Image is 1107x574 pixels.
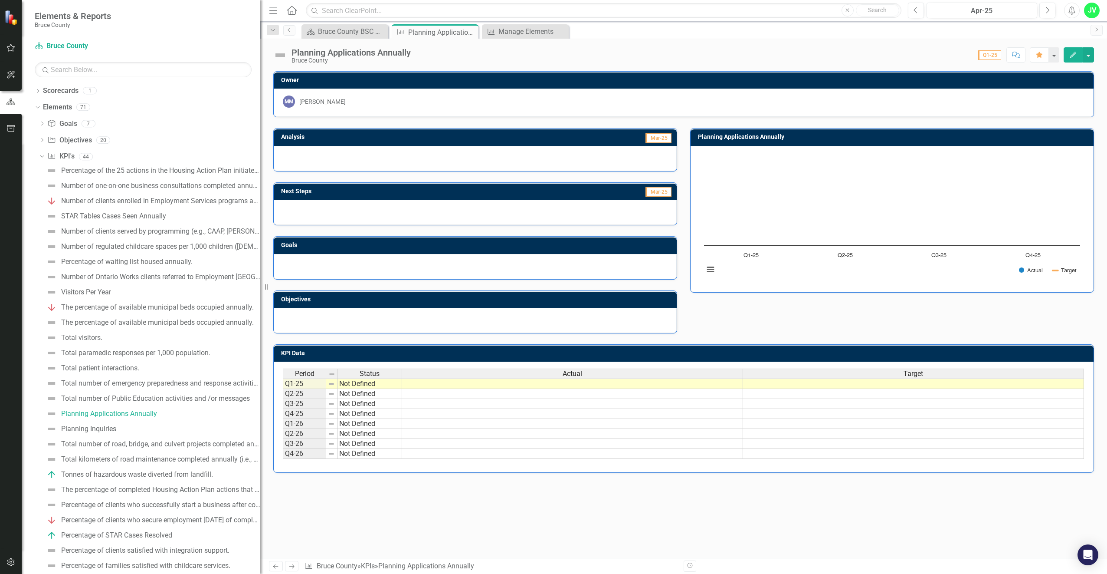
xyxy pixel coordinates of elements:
[46,454,57,465] img: Not Defined
[46,348,57,358] img: Not Defined
[44,224,260,238] a: Number of clients served by programming (e.g., CAAP, [PERSON_NAME], Strategic Community Initiativ...
[328,371,335,378] img: 8DAGhfEEPCf229AAAAAElFTkSuQmCC
[856,4,899,16] button: Search
[61,258,193,266] div: Percentage of waiting list housed annually.
[61,395,250,402] div: Total number of Public Education activities and /or messages
[328,390,335,397] img: 8DAGhfEEPCf229AAAAAElFTkSuQmCC
[306,3,901,18] input: Search ClearPoint...
[291,48,411,57] div: Planning Applications Annually
[4,10,20,25] img: ClearPoint Strategy
[61,455,260,463] div: Total kilometers of road maintenance completed annually (i.e., shoulder gravel application).
[337,389,402,399] td: Not Defined
[927,3,1037,18] button: Apr-25
[337,449,402,459] td: Not Defined
[281,350,1089,356] h3: KPI Data
[337,409,402,419] td: Not Defined
[47,119,77,129] a: Goals
[61,273,260,281] div: Number of Ontario Works clients referred to Employment [GEOGRAPHIC_DATA].
[47,135,92,145] a: Objectives
[299,97,346,106] div: [PERSON_NAME]
[61,486,260,494] div: The percentage of completed Housing Action Plan actions that achieve their stated objectives (e.g...
[1084,3,1100,18] div: JV
[44,255,193,269] a: Percentage of waiting list housed annually.
[61,379,260,387] div: Total number of emergency preparedness and response activities (drills, training, etc.) completed...
[698,134,1089,140] h3: Planning Applications Annually
[328,450,335,457] img: 8DAGhfEEPCf229AAAAAElFTkSuQmCC
[61,410,157,418] div: Planning Applications Annually
[44,513,260,527] a: Percentage of clients who secure employment [DATE] of completing their Employment Action Plan.
[46,287,57,297] img: Not Defined
[44,240,260,254] a: Number of regulated childcare spaces per 1,000 children ([DEMOGRAPHIC_DATA]).
[44,528,172,542] a: Percentage of STAR Cases Resolved
[498,26,567,37] div: Manage Elements
[44,422,116,436] a: Planning Inquiries
[743,253,759,258] text: Q1-25
[283,439,326,449] td: Q3-26
[61,197,260,205] div: Number of clients enrolled in Employment Services programs annually.
[43,102,72,112] a: Elements
[61,547,229,554] div: Percentage of clients satisfied with integration support.
[281,242,672,248] h3: Goals
[46,241,57,252] img: Not Defined
[378,562,474,570] div: Planning Applications Annually
[46,257,57,267] img: Not Defined
[44,300,254,314] a: The percentage of available municipal beds occupied annually.
[295,370,314,378] span: Period
[46,363,57,373] img: Not Defined
[328,380,335,387] img: 8DAGhfEEPCf229AAAAAElFTkSuQmCC
[328,400,335,407] img: 8DAGhfEEPCf229AAAAAElFTkSuQmCC
[61,425,116,433] div: Planning Inquiries
[61,531,172,539] div: Percentage of STAR Cases Resolved
[44,407,157,421] a: Planning Applications Annually
[283,429,326,439] td: Q2-26
[328,410,335,417] img: 8DAGhfEEPCf229AAAAAElFTkSuQmCC
[35,11,111,21] span: Elements & Reports
[281,188,488,195] h3: Next Steps
[79,153,93,160] div: 44
[61,334,102,342] div: Total visitors.
[44,559,230,573] a: Percentage of families satisfied with childcare services.
[337,379,402,389] td: Not Defined
[61,471,213,478] div: Tonnes of hazardous waste diverted from landfill.
[44,285,111,299] a: Visitors Per Year
[61,516,260,524] div: Percentage of clients who secure employment [DATE] of completing their Employment Action Plan.
[61,364,139,372] div: Total patient interactions.
[44,346,210,360] a: Total paramedic responses per 1,000 population.
[337,429,402,439] td: Not Defined
[978,50,1001,60] span: Q1-25
[46,393,57,404] img: Not Defined
[47,152,74,162] a: KPI's
[337,399,402,409] td: Not Defined
[46,196,57,206] img: Off Track
[46,317,57,328] img: Not Defined
[96,136,110,144] div: 20
[44,392,250,406] a: Total number of Public Education activities and /or messages
[46,545,57,556] img: Not Defined
[328,420,335,427] img: 8DAGhfEEPCf229AAAAAElFTkSuQmCC
[700,153,1084,283] svg: Interactive chart
[328,440,335,447] img: 8DAGhfEEPCf229AAAAAElFTkSuQmCC
[337,439,402,449] td: Not Defined
[35,21,111,28] small: Bruce County
[408,27,476,38] div: Planning Applications Annually
[35,41,143,51] a: Bruce County
[61,288,111,296] div: Visitors Per Year
[291,57,411,64] div: Bruce County
[44,376,260,390] a: Total number of emergency preparedness and response activities (drills, training, etc.) completed...
[1025,253,1041,258] text: Q4-25
[1019,267,1043,274] button: Show Actual
[645,133,671,143] span: Mar-25
[44,331,102,345] a: Total visitors.
[304,561,677,571] div: » »
[44,209,166,223] a: STAR Tables Cases Seen Annually
[44,468,213,482] a: Tonnes of hazardous waste diverted from landfill.
[484,26,567,37] a: Manage Elements
[46,181,57,191] img: Not Defined
[61,440,260,448] div: Total number of road, bridge, and culvert projects completed annually.
[44,194,260,208] a: Number of clients enrolled in Employment Services programs annually.
[46,500,57,510] img: Not Defined
[46,272,57,282] img: Not Defined
[44,544,229,558] a: Percentage of clients satisfied with integration support.
[1053,267,1077,274] button: Show Target
[35,62,252,77] input: Search Below...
